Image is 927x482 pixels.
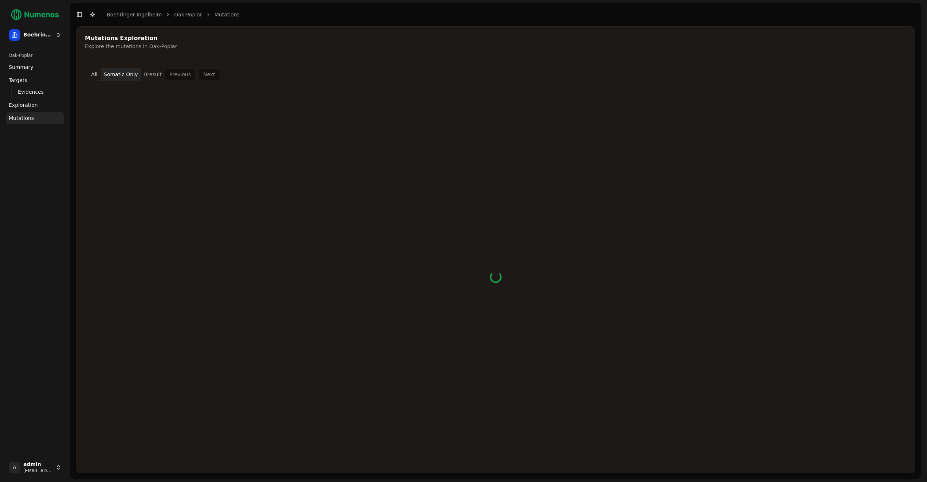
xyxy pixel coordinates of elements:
span: Summary [9,63,34,71]
button: Aadmin[EMAIL_ADDRESS] [6,459,64,476]
nav: breadcrumb [107,11,240,18]
a: Evidences [15,87,55,97]
span: Targets [9,77,27,84]
span: 0 result [144,71,162,77]
a: Mutations [6,112,64,124]
a: Boehringer Ingelheim [107,11,162,18]
button: Boehringer Ingelheim [6,26,64,44]
span: A [9,462,20,473]
span: Exploration [9,101,38,109]
a: Mutations [215,11,240,18]
button: All [88,68,101,81]
button: Toggle Dark Mode [87,9,98,20]
a: Targets [6,74,64,86]
div: Mutations Exploration [85,35,904,41]
span: [EMAIL_ADDRESS] [23,468,52,474]
button: Somatic Only [101,68,141,81]
a: Oak-Poplar [174,11,202,18]
span: Evidences [18,88,44,96]
a: Exploration [6,99,64,111]
img: Numenos [6,6,64,23]
button: Toggle Sidebar [74,9,85,20]
span: admin [23,461,52,468]
span: Boehringer Ingelheim [23,32,52,38]
div: Oak-Poplar [6,50,64,61]
span: Mutations [9,114,34,122]
div: Explore the mutations in Oak-Poplar [85,43,904,50]
a: Summary [6,61,64,73]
